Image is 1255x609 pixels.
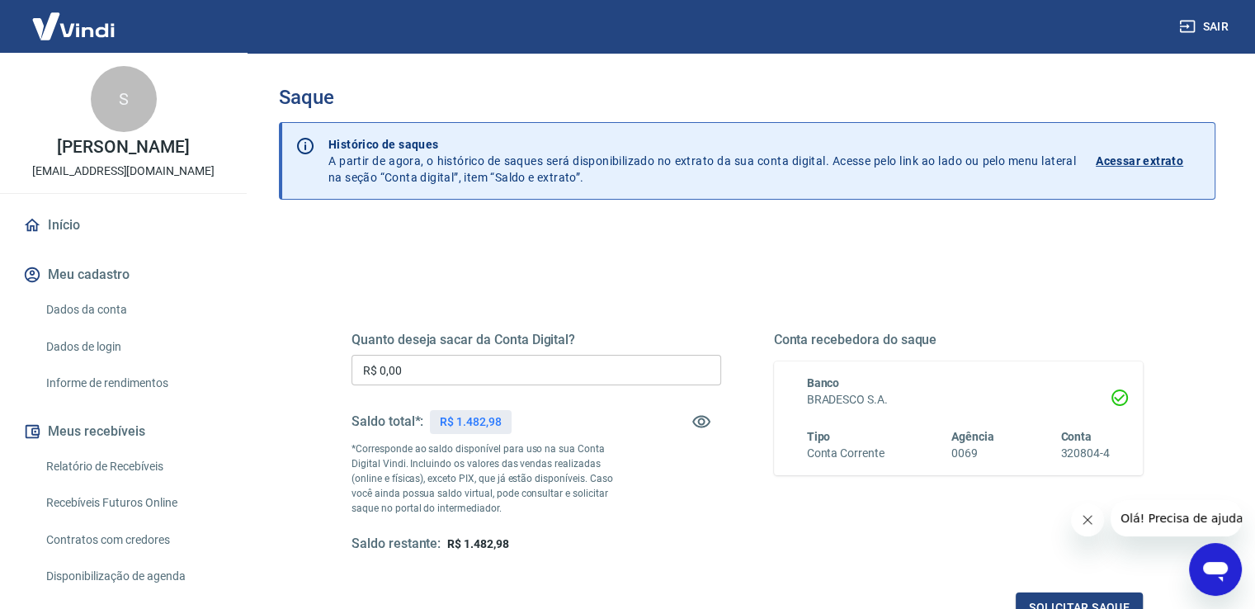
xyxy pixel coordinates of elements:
[91,66,157,132] div: S
[40,330,227,364] a: Dados de login
[32,163,215,180] p: [EMAIL_ADDRESS][DOMAIN_NAME]
[807,445,885,462] h6: Conta Corrente
[328,136,1076,153] p: Histórico de saques
[447,537,508,550] span: R$ 1.482,98
[351,536,441,553] h5: Saldo restante:
[40,366,227,400] a: Informe de rendimentos
[279,86,1215,109] h3: Saque
[774,332,1144,348] h5: Conta recebedora do saque
[1060,445,1110,462] h6: 320804-4
[807,391,1111,408] h6: BRADESCO S.A.
[1096,136,1201,186] a: Acessar extrato
[1096,153,1183,169] p: Acessar extrato
[57,139,189,156] p: [PERSON_NAME]
[1111,500,1242,536] iframe: Mensagem da empresa
[20,207,227,243] a: Início
[40,523,227,557] a: Contratos com credores
[351,413,423,430] h5: Saldo total*:
[351,332,721,348] h5: Quanto deseja sacar da Conta Digital?
[951,430,994,443] span: Agência
[10,12,139,25] span: Olá! Precisa de ajuda?
[1189,543,1242,596] iframe: Botão para abrir a janela de mensagens
[20,257,227,293] button: Meu cadastro
[807,430,831,443] span: Tipo
[951,445,994,462] h6: 0069
[1071,503,1104,536] iframe: Fechar mensagem
[807,376,840,389] span: Banco
[1060,430,1092,443] span: Conta
[40,293,227,327] a: Dados da conta
[20,1,127,51] img: Vindi
[328,136,1076,186] p: A partir de agora, o histórico de saques será disponibilizado no extrato da sua conta digital. Ac...
[40,486,227,520] a: Recebíveis Futuros Online
[351,441,629,516] p: *Corresponde ao saldo disponível para uso na sua Conta Digital Vindi. Incluindo os valores das ve...
[40,450,227,484] a: Relatório de Recebíveis
[1176,12,1235,42] button: Sair
[40,559,227,593] a: Disponibilização de agenda
[440,413,501,431] p: R$ 1.482,98
[20,413,227,450] button: Meus recebíveis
